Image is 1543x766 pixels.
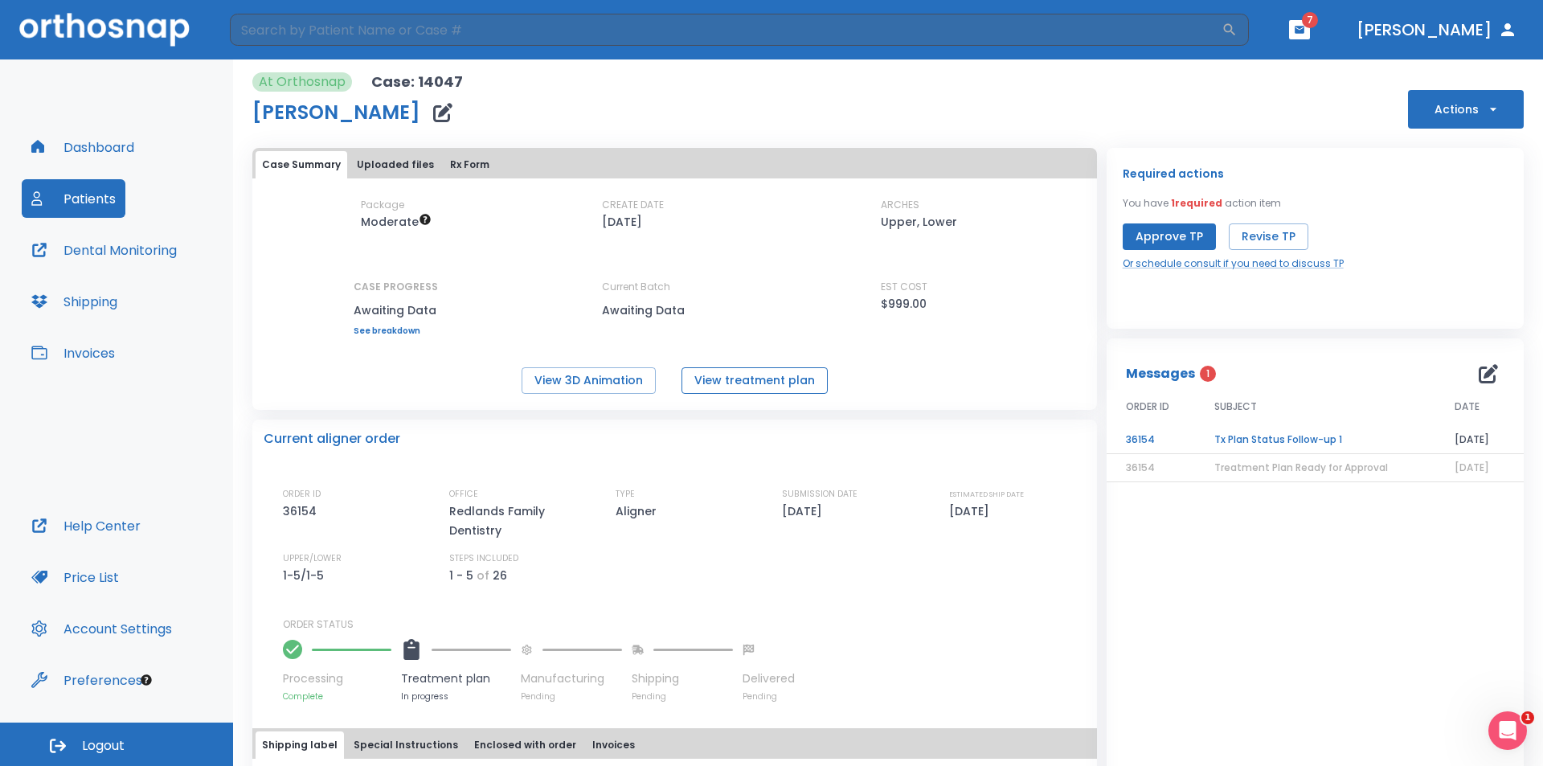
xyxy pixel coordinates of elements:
p: Case: 14047 [371,72,463,92]
span: 1 [1200,366,1216,382]
button: Invoices [22,334,125,372]
span: Up to 20 Steps (40 aligners) [361,214,432,230]
td: 36154 [1107,426,1195,454]
p: [DATE] [602,212,642,231]
p: Treatment plan [401,670,511,687]
p: Current aligner order [264,429,400,449]
p: EST COST [881,280,927,294]
p: In progress [401,690,511,703]
p: of [477,566,489,585]
p: Shipping [632,670,733,687]
button: Rx Form [444,151,496,178]
p: Awaiting Data [602,301,747,320]
span: 1 required [1171,196,1222,210]
button: Actions [1408,90,1524,129]
p: At Orthosnap [259,72,346,92]
p: TYPE [616,487,635,502]
a: Or schedule consult if you need to discuss TP [1123,256,1344,271]
p: [DATE] [949,502,995,521]
button: Patients [22,179,125,218]
button: Case Summary [256,151,347,178]
button: Dental Monitoring [22,231,186,269]
span: 36154 [1126,461,1155,474]
iframe: Intercom live chat [1488,711,1527,750]
p: Current Batch [602,280,747,294]
p: 26 [493,566,507,585]
p: ORDER STATUS [283,617,1086,632]
button: Preferences [22,661,152,699]
p: OFFICE [449,487,478,502]
p: ORDER ID [283,487,321,502]
p: UPPER/LOWER [283,551,342,566]
button: Dashboard [22,128,144,166]
button: Approve TP [1123,223,1216,250]
div: tabs [256,731,1094,759]
button: View treatment plan [681,367,828,394]
span: 7 [1302,12,1318,28]
p: 36154 [283,502,322,521]
input: Search by Patient Name or Case # [230,14,1222,46]
span: Logout [82,737,125,755]
button: Uploaded files [350,151,440,178]
button: Account Settings [22,609,182,648]
button: Invoices [586,731,641,759]
button: Shipping label [256,731,344,759]
p: ARCHES [881,198,919,212]
span: DATE [1455,399,1480,414]
p: Pending [521,690,622,703]
div: tabs [256,151,1094,178]
img: Orthosnap [19,13,190,46]
span: SUBJECT [1214,399,1257,414]
h1: [PERSON_NAME] [252,103,420,122]
p: ESTIMATED SHIP DATE [949,487,1024,502]
p: Processing [283,670,391,687]
p: CASE PROGRESS [354,280,438,294]
div: Tooltip anchor [139,673,153,687]
p: 1-5/1-5 [283,566,329,585]
span: Treatment Plan Ready for Approval [1214,461,1388,474]
button: Enclosed with order [468,731,583,759]
p: Pending [743,690,795,703]
button: [PERSON_NAME] [1350,15,1524,44]
span: ORDER ID [1126,399,1169,414]
p: Upper, Lower [881,212,957,231]
button: Help Center [22,506,150,545]
button: Shipping [22,282,127,321]
td: Tx Plan Status Follow-up 1 [1195,426,1435,454]
p: Messages [1126,364,1195,383]
button: Price List [22,558,129,596]
p: $999.00 [881,294,927,313]
p: Redlands Family Dentistry [449,502,586,540]
p: Manufacturing [521,670,622,687]
p: Awaiting Data [354,301,438,320]
p: You have action item [1123,196,1281,211]
button: View 3D Animation [522,367,656,394]
p: CREATE DATE [602,198,664,212]
p: SUBMISSION DATE [782,487,857,502]
p: Aligner [616,502,662,521]
p: Complete [283,690,391,703]
p: Pending [632,690,733,703]
button: Revise TP [1229,223,1308,250]
span: [DATE] [1455,461,1489,474]
td: [DATE] [1435,426,1524,454]
p: Package [361,198,404,212]
p: STEPS INCLUDED [449,551,518,566]
p: 1 - 5 [449,566,473,585]
p: Delivered [743,670,795,687]
span: 1 [1521,711,1534,724]
p: [DATE] [782,502,828,521]
a: See breakdown [354,326,438,336]
p: Required actions [1123,164,1224,183]
button: Special Instructions [347,731,465,759]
